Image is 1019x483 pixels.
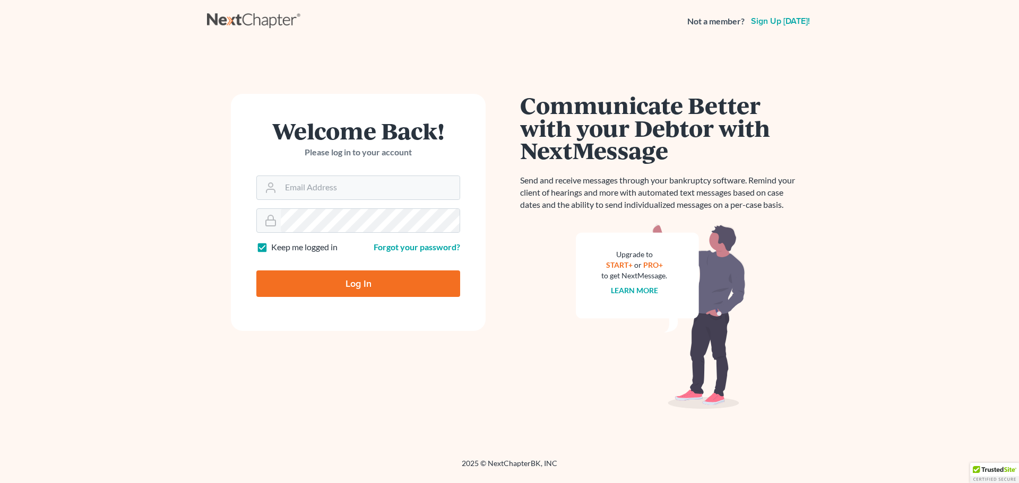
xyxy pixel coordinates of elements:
[207,458,812,477] div: 2025 © NextChapterBK, INC
[256,146,460,159] p: Please log in to your account
[970,463,1019,483] div: TrustedSite Certified
[576,224,746,409] img: nextmessage_bg-59042aed3d76b12b5cd301f8e5b87938c9018125f34e5fa2b7a6b67550977c72.svg
[634,260,642,269] span: or
[601,270,667,281] div: to get NextMessage.
[271,241,338,253] label: Keep me logged in
[256,119,460,142] h1: Welcome Back!
[374,242,460,252] a: Forgot your password?
[256,270,460,297] input: Log In
[520,174,801,211] p: Send and receive messages through your bankruptcy software. Remind your client of hearings and mo...
[749,17,812,25] a: Sign up [DATE]!
[520,94,801,162] h1: Communicate Better with your Debtor with NextMessage
[643,260,663,269] a: PRO+
[601,249,667,260] div: Upgrade to
[687,15,745,28] strong: Not a member?
[611,286,658,295] a: Learn more
[281,176,460,199] input: Email Address
[606,260,633,269] a: START+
